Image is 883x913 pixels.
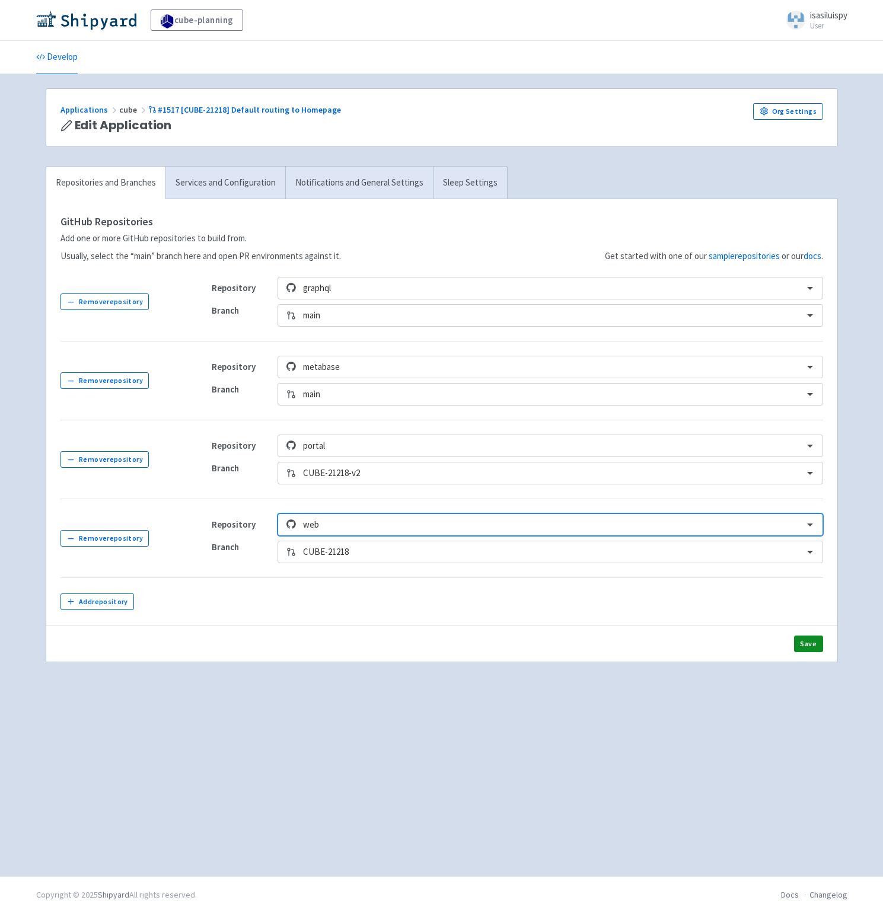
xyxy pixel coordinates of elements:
[810,22,847,30] small: User
[60,293,149,310] button: Removerepository
[60,232,341,245] p: Add one or more GitHub repositories to build from.
[165,167,285,199] a: Services and Configuration
[98,889,129,900] a: Shipyard
[151,9,243,31] a: cube-planning
[433,167,507,199] a: Sleep Settings
[212,282,256,293] strong: Repository
[60,372,149,389] button: Removerepository
[46,167,165,199] a: Repositories and Branches
[809,889,847,900] a: Changelog
[804,250,821,261] a: docs
[36,41,78,74] a: Develop
[212,541,239,553] strong: Branch
[148,104,343,115] a: #1517 [CUBE-21218] Default routing to Homepage
[212,384,239,395] strong: Branch
[36,889,197,901] div: Copyright © 2025 All rights reserved.
[212,305,239,316] strong: Branch
[212,361,256,372] strong: Repository
[753,103,823,120] a: Org Settings
[285,167,433,199] a: Notifications and General Settings
[794,636,823,652] button: Save
[779,11,847,30] a: isasiluispy User
[60,451,149,468] button: Removerepository
[810,9,847,21] span: isasiluispy
[709,250,780,261] a: samplerepositories
[781,889,799,900] a: Docs
[60,530,149,547] button: Removerepository
[119,104,148,115] span: cube
[75,119,172,132] span: Edit Application
[60,104,119,115] a: Applications
[60,250,341,263] p: Usually, select the “main” branch here and open PR environments against it.
[36,11,136,30] img: Shipyard logo
[212,519,256,530] strong: Repository
[605,250,823,263] p: Get started with one of our or our .
[60,215,153,228] strong: GitHub Repositories
[212,462,239,474] strong: Branch
[60,593,135,610] button: Addrepository
[212,440,256,451] strong: Repository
